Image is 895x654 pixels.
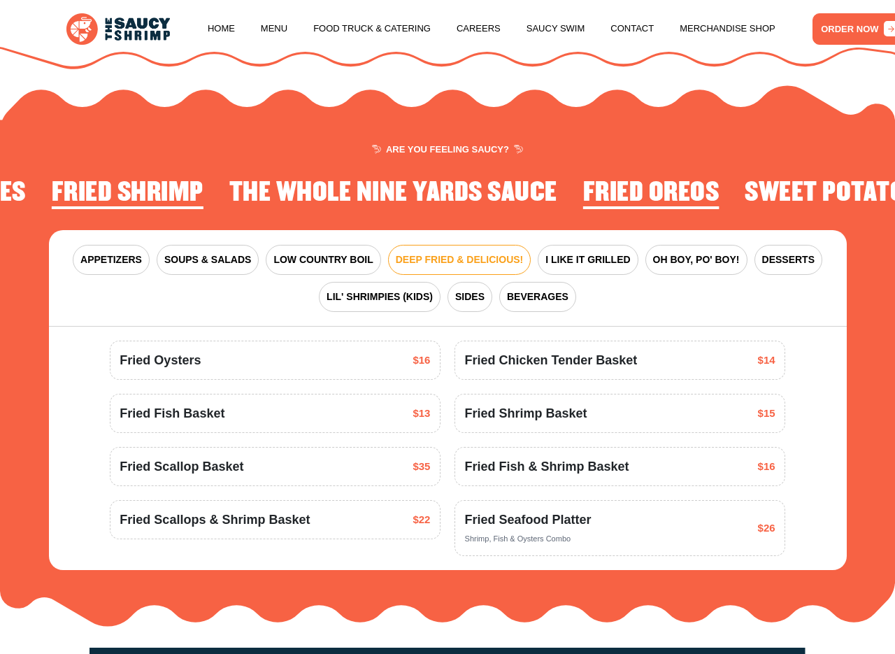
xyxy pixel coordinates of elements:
span: $35 [413,459,430,475]
button: I LIKE IT GRILLED [538,245,638,275]
span: Fried Scallop Basket [120,457,243,476]
span: Fried Chicken Tender Basket [465,351,638,370]
a: Contact [610,2,654,55]
span: SOUPS & SALADS [164,253,251,267]
span: $15 [758,406,775,422]
span: $26 [758,520,775,536]
li: 1 of 4 [52,178,203,211]
h2: The Whole Nine Yards Sauce [229,178,557,208]
span: OH BOY, PO' BOY! [653,253,740,267]
span: Fried Oysters [120,351,201,370]
span: APPETIZERS [80,253,142,267]
button: LIL' SHRIMPIES (KIDS) [319,282,441,312]
span: DESSERTS [762,253,815,267]
span: Fried Shrimp Basket [465,404,587,423]
button: LOW COUNTRY BOIL [266,245,380,275]
button: APPETIZERS [73,245,150,275]
span: BEVERAGES [507,290,568,304]
button: DESSERTS [754,245,822,275]
h2: Fried Oreos [583,178,719,208]
span: Fried Fish Basket [120,404,224,423]
button: SIDES [447,282,492,312]
span: SIDES [455,290,485,304]
span: $14 [758,353,775,369]
span: I LIKE IT GRILLED [545,253,630,267]
span: $22 [413,512,430,528]
a: Home [208,2,235,55]
a: Food Truck & Catering [313,2,431,55]
a: Careers [457,2,501,55]
span: Shrimp, Fish & Oysters Combo [465,534,571,543]
span: LOW COUNTRY BOIL [273,253,373,267]
span: Fried Scallops & Shrimp Basket [120,511,310,529]
span: $16 [413,353,430,369]
li: 2 of 4 [229,178,557,211]
a: Merchandise Shop [680,2,775,55]
li: 3 of 4 [583,178,719,211]
img: logo [66,13,170,45]
button: BEVERAGES [499,282,576,312]
button: OH BOY, PO' BOY! [645,245,747,275]
span: Fried Fish & Shrimp Basket [465,457,629,476]
span: LIL' SHRIMPIES (KIDS) [327,290,433,304]
span: $13 [413,406,430,422]
span: $16 [758,459,775,475]
span: Fried Seafood Platter [465,511,592,529]
h2: Fried Shrimp [52,178,203,208]
a: Menu [261,2,287,55]
span: ARE YOU FEELING SAUCY? [372,145,523,154]
button: DEEP FRIED & DELICIOUS! [388,245,531,275]
button: SOUPS & SALADS [157,245,259,275]
a: Saucy Swim [527,2,585,55]
span: DEEP FRIED & DELICIOUS! [396,253,524,267]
